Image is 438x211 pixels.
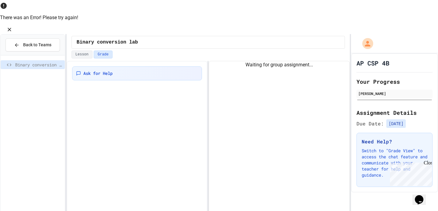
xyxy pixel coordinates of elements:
button: Close [5,25,14,34]
p: Switch to "Grade View" to access the chat feature and communicate with your teacher for help and ... [362,148,427,178]
span: Due Date: [356,120,384,127]
button: Grade [94,51,113,58]
h2: Your Progress [356,77,433,86]
button: Lesson [71,51,92,58]
span: Binary conversion lab [15,62,62,68]
iframe: chat widget [388,160,432,186]
span: [DATE] [386,119,406,128]
iframe: chat widget [412,187,432,205]
div: Chat with us now!Close [2,2,42,39]
div: My Account [356,37,375,51]
span: Ask for Help [83,70,113,76]
div: [PERSON_NAME] [358,91,431,96]
span: Back to Teams [23,42,51,48]
h3: Need Help? [362,138,427,145]
button: Back to Teams [5,38,60,51]
h1: AP CSP 4B [356,59,389,67]
span: Binary conversion lab [77,39,138,46]
h2: Assignment Details [356,108,433,117]
div: Waiting for group assignment... [209,61,349,69]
